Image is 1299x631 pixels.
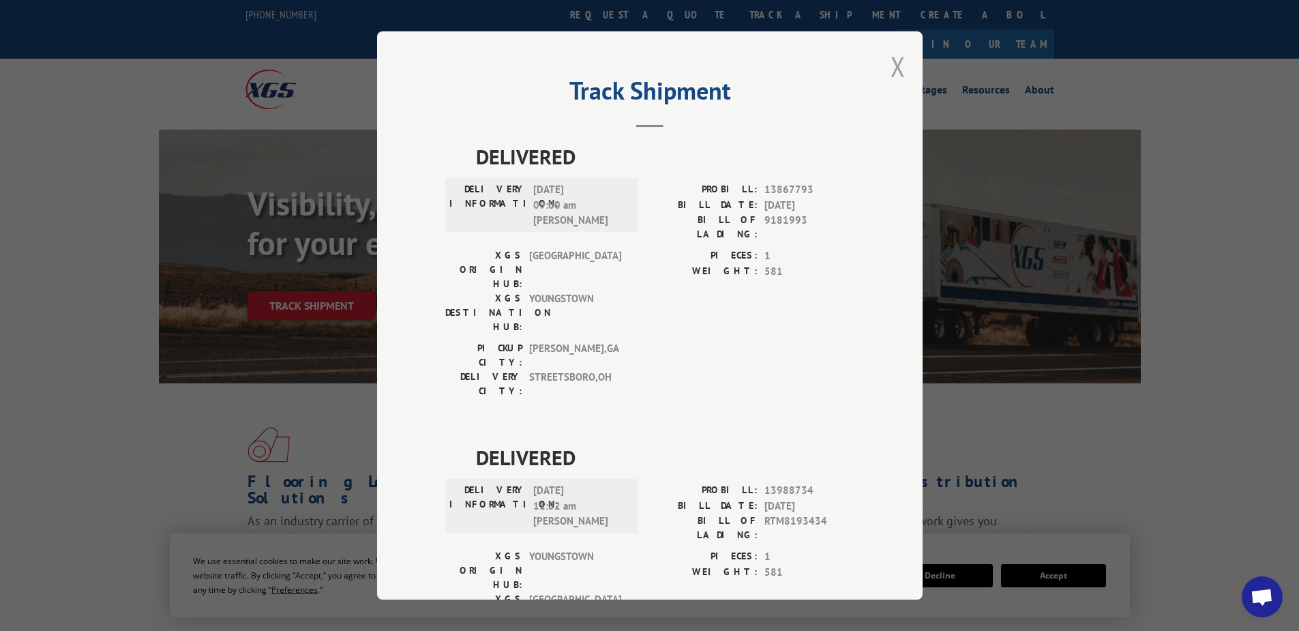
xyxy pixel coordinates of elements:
span: 581 [764,565,854,581]
span: [GEOGRAPHIC_DATA] [529,248,621,291]
label: DELIVERY INFORMATION: [449,483,526,529]
label: PROBILL: [650,182,758,198]
span: DELIVERED [476,442,854,473]
span: 581 [764,264,854,280]
label: BILL DATE: [650,499,758,514]
div: Open chat [1242,576,1283,617]
label: PICKUP CITY: [445,341,522,370]
label: WEIGHT: [650,264,758,280]
span: [DATE] [764,499,854,514]
span: [DATE] 09:00 am [PERSON_NAME] [533,182,625,229]
span: [PERSON_NAME] , GA [529,341,621,370]
label: PROBILL: [650,483,758,499]
label: XGS ORIGIN HUB: [445,549,522,592]
span: YOUNGSTOWN [529,291,621,334]
span: [DATE] 11:52 am [PERSON_NAME] [533,483,625,529]
h2: Track Shipment [445,81,854,107]
label: BILL DATE: [650,198,758,214]
label: XGS ORIGIN HUB: [445,248,522,291]
span: 13988734 [764,483,854,499]
span: RTM8193434 [764,514,854,542]
span: STREETSBORO , OH [529,370,621,398]
label: PIECES: [650,248,758,264]
button: Close modal [891,48,906,85]
label: PIECES: [650,549,758,565]
label: BILL OF LADING: [650,514,758,542]
label: DELIVERY CITY: [445,370,522,398]
label: WEIGHT: [650,565,758,581]
span: 9181993 [764,213,854,241]
span: DELIVERED [476,141,854,172]
span: 13867793 [764,182,854,198]
span: YOUNGSTOWN [529,549,621,592]
span: 1 [764,248,854,264]
span: 1 [764,549,854,565]
label: BILL OF LADING: [650,213,758,241]
label: XGS DESTINATION HUB: [445,291,522,334]
span: [DATE] [764,198,854,214]
label: DELIVERY INFORMATION: [449,182,526,229]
